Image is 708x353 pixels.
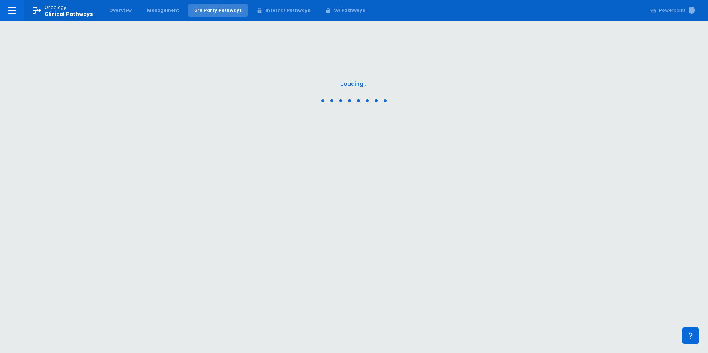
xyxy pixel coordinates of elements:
[109,7,132,14] div: Overview
[659,7,695,14] div: Powerpoint
[340,80,368,87] div: Loading...
[265,7,310,14] div: Internal Pathways
[682,327,699,344] div: Contact Support
[103,4,138,17] a: Overview
[44,11,93,17] span: Clinical Pathways
[334,7,365,14] div: VA Pathways
[188,4,248,17] a: 3rd Party Pathways
[141,4,186,17] a: Management
[147,7,180,14] div: Management
[194,7,242,14] div: 3rd Party Pathways
[44,4,67,11] p: Oncology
